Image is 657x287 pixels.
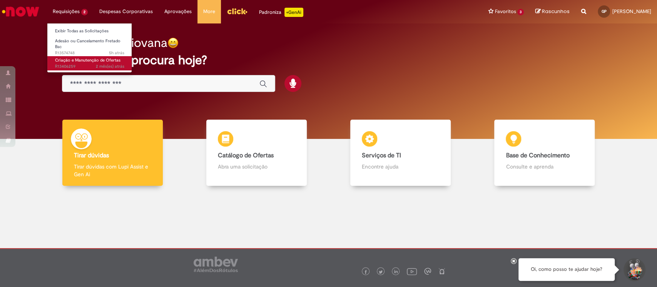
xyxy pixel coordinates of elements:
[362,152,401,159] b: Serviços de TI
[364,270,368,274] img: logo_footer_facebook.png
[329,120,473,186] a: Serviços de TI Encontre ajuda
[96,63,124,69] span: 2 mês(es) atrás
[81,9,88,15] span: 2
[602,9,607,14] span: GP
[194,257,238,272] img: logo_footer_ambev_rotulo_gray.png
[394,270,398,274] img: logo_footer_linkedin.png
[218,152,274,159] b: Catálogo de Ofertas
[622,258,645,281] button: Iniciar Conversa de Suporte
[518,258,615,281] div: Oi, como posso te ajudar hoje?
[47,56,132,70] a: Aberto R13406259 : Criação e Manutenção de Ofertas
[55,38,120,50] span: Adesão ou Cancelamento Fretado Bsc
[109,50,124,56] span: 5h atrás
[47,23,132,73] ul: Requisições
[47,27,132,35] a: Exibir Todas as Solicitações
[506,163,583,170] p: Consulte e aprenda
[109,50,124,56] time: 29/09/2025 07:25:11
[259,8,303,17] div: Padroniza
[506,152,569,159] b: Base de Conhecimento
[203,8,215,15] span: More
[438,268,445,275] img: logo_footer_naosei.png
[74,163,151,178] p: Tirar dúvidas com Lupi Assist e Gen Ai
[62,53,595,67] h2: O que você procura hoje?
[55,50,124,56] span: R13574748
[218,163,295,170] p: Abra uma solicitação
[184,120,328,186] a: Catálogo de Ofertas Abra uma solicitação
[40,120,184,186] a: Tirar dúvidas Tirar dúvidas com Lupi Assist e Gen Ai
[379,270,383,274] img: logo_footer_twitter.png
[362,163,439,170] p: Encontre ajuda
[47,37,132,53] a: Aberto R13574748 : Adesão ou Cancelamento Fretado Bsc
[535,8,570,15] a: Rascunhos
[284,8,303,17] p: +GenAi
[1,4,40,19] img: ServiceNow
[407,266,417,276] img: logo_footer_youtube.png
[167,37,179,48] img: happy-face.png
[55,57,120,63] span: Criação e Manutenção de Ofertas
[495,8,516,15] span: Favoritos
[96,63,124,69] time: 12/08/2025 20:21:16
[164,8,192,15] span: Aprovações
[542,8,570,15] span: Rascunhos
[473,120,617,186] a: Base de Conhecimento Consulte e aprenda
[612,8,651,15] span: [PERSON_NAME]
[227,5,247,17] img: click_logo_yellow_360x200.png
[424,268,431,275] img: logo_footer_workplace.png
[99,8,153,15] span: Despesas Corporativas
[53,8,80,15] span: Requisições
[517,9,524,15] span: 3
[55,63,124,70] span: R13406259
[74,152,109,159] b: Tirar dúvidas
